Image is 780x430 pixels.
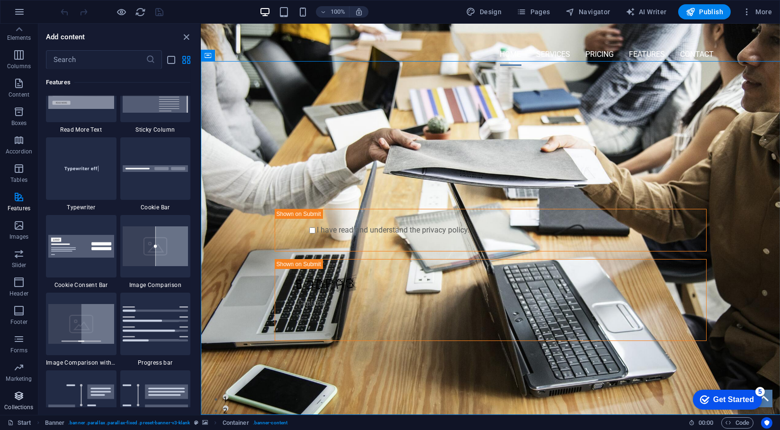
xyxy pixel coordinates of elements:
[120,60,191,134] div: Sticky Column
[7,63,31,70] p: Columns
[721,417,753,429] button: Code
[120,281,191,289] span: Image Comparison
[223,417,249,429] span: Click to select. Double-click to edit
[28,10,69,19] div: Get Started
[45,417,287,429] nav: breadcrumb
[738,4,776,19] button: More
[46,137,117,211] div: Typewriter
[253,417,287,429] span: . banner-content
[8,417,31,429] a: Click to cancel selection. Double-click to open Pages
[48,384,114,420] img: timeline-alternated.svg
[678,4,731,19] button: Publish
[123,226,188,266] img: image-comparison.svg
[6,148,32,155] p: Accordion
[10,176,27,184] p: Tables
[726,417,749,429] span: Code
[8,5,77,25] div: Get Started 5 items remaining, 0% complete
[6,375,32,383] p: Marketing
[68,417,190,429] span: . banner .parallax .parallax-fixed .preset-banner-v3-klank
[517,7,550,17] span: Pages
[10,347,27,354] p: Forms
[135,6,146,18] button: reload
[626,7,667,17] span: AI Writer
[46,50,146,69] input: Search
[46,359,117,367] span: Image Comparison with track
[622,4,671,19] button: AI Writer
[48,147,114,190] img: Typewritereffect_thumbnail.svg
[466,7,502,17] span: Design
[70,2,80,11] div: 5
[513,4,554,19] button: Pages
[355,8,363,16] i: On resize automatically adjust zoom level to fit chosen device.
[330,6,345,18] h6: 100%
[742,7,772,17] span: More
[46,60,117,134] div: Read More Text
[116,6,127,18] button: Click here to leave preview mode and continue editing
[46,31,85,43] h6: Add content
[120,126,191,134] span: Sticky Column
[9,91,29,99] p: Content
[120,215,191,289] div: Image Comparison
[686,7,723,17] span: Publish
[181,31,192,43] button: close panel
[11,119,27,127] p: Boxes
[46,215,117,289] div: Cookie Consent Bar
[181,54,192,65] button: grid-view
[46,293,117,367] div: Image Comparison with track
[123,384,188,420] img: timeline1.svg
[135,7,146,18] i: Reload page
[202,420,208,425] i: This element contains a background
[316,6,350,18] button: 100%
[46,204,117,211] span: Typewriter
[46,126,117,134] span: Read More Text
[22,370,27,376] button: 1
[689,417,714,429] h6: Session time
[120,204,191,211] span: Cookie Bar
[194,420,198,425] i: This element is a customizable preset
[9,233,29,241] p: Images
[22,382,27,387] button: 2
[48,304,114,344] img: image-comparison-with-progress.svg
[12,261,27,269] p: Slider
[7,34,31,42] p: Elements
[699,417,713,429] span: 00 00
[123,306,188,341] img: progress-bar.svg
[120,137,191,211] div: Cookie Bar
[8,205,30,212] p: Features
[123,165,188,172] img: cookie-info.svg
[166,54,177,65] button: list-view
[10,318,27,326] p: Footer
[4,403,33,411] p: Collections
[705,419,707,426] span: :
[120,359,191,367] span: Progress bar
[45,417,65,429] span: Click to select. Double-click to edit
[463,4,506,19] div: Design (Ctrl+Alt+Y)
[562,4,614,19] button: Navigator
[120,293,191,367] div: Progress bar
[46,281,117,289] span: Cookie Consent Bar
[463,4,506,19] button: Design
[9,290,28,297] p: Header
[48,235,114,258] img: cookie-consent-baner.svg
[761,417,772,429] button: Usercentrics
[565,7,610,17] span: Navigator
[46,77,190,88] h6: Features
